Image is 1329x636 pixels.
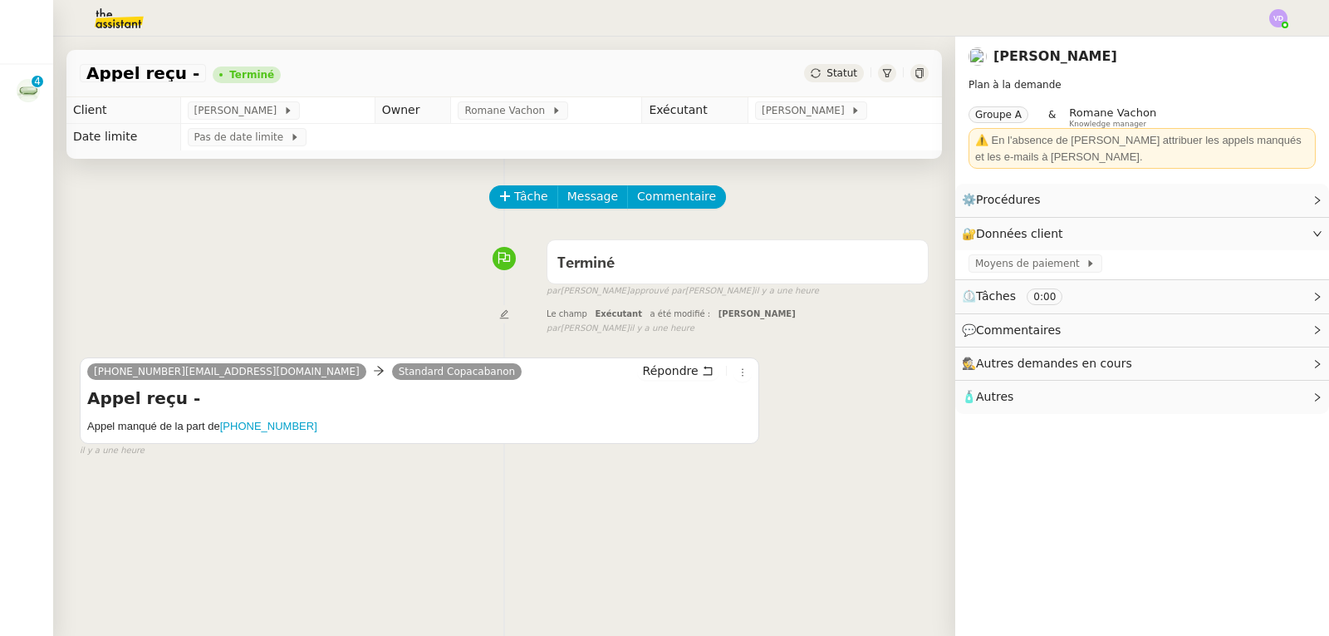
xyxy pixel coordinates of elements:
p: 4 [34,76,41,91]
span: 🕵️ [962,357,1140,370]
span: Knowledge manager [1069,120,1146,129]
span: Romane Vachon [1069,106,1156,119]
div: 💬Commentaires [955,314,1329,347]
a: [PERSON_NAME] [993,48,1117,64]
span: Exécutant [595,309,642,318]
span: Moyens de paiement [975,255,1086,272]
span: il y a une heure [80,444,145,458]
img: 7f9b6497-4ade-4d5b-ae17-2cbe23708554 [17,79,40,102]
td: Date limite [66,124,180,150]
nz-tag: 0:00 [1027,288,1062,305]
a: [PHONE_NUMBER] [220,420,317,432]
td: Exécutant [642,97,748,124]
div: 🧴Autres [955,381,1329,413]
button: Tâche [489,185,558,209]
span: Terminé [557,256,615,271]
span: Plan à la demande [969,79,1062,91]
button: Répondre [637,362,719,380]
span: Statut [826,67,857,79]
span: il y a une heure [754,284,819,298]
div: 🕵️Autres demandes en cours [955,348,1329,380]
span: 💬 [962,323,1068,337]
span: Commentaire [637,187,716,206]
span: approuvé par [630,284,685,298]
button: Message [557,185,628,209]
span: il y a une heure [630,322,694,336]
span: Répondre [643,362,699,379]
small: [PERSON_NAME] [PERSON_NAME] [547,284,819,298]
div: ⚙️Procédures [955,184,1329,216]
span: Autres [976,390,1013,403]
span: Procédures [976,193,1041,206]
span: [PERSON_NAME] [194,102,283,119]
span: Données client [976,227,1063,240]
span: Tâches [976,289,1016,303]
div: ⏲️Tâches 0:00 [955,280,1329,313]
span: par [547,284,561,298]
span: ⏲️ [962,289,1076,303]
button: Commentaire [627,185,726,209]
span: 🧴 [962,390,1013,403]
td: Client [66,97,180,124]
span: [PHONE_NUMBER][EMAIL_ADDRESS][DOMAIN_NAME] [94,366,360,377]
span: Tâche [514,187,548,206]
div: 🔐Données client [955,218,1329,250]
small: [PERSON_NAME] [547,322,694,336]
div: Terminé [229,70,274,80]
span: a été modifié : [650,309,711,318]
span: ⚙️ [962,190,1048,210]
span: Pas de date limite [194,129,290,145]
nz-tag: Groupe A [969,106,1028,123]
span: & [1048,106,1056,128]
span: Romane Vachon [464,102,551,119]
span: Le champ [547,309,587,318]
app-user-label: Knowledge manager [1069,106,1156,128]
a: Standard Copacabanon [392,364,522,379]
span: Appel reçu - [86,65,199,81]
span: Autres demandes en cours [976,357,1132,370]
span: [PERSON_NAME] [718,309,796,318]
td: Owner [375,97,451,124]
img: users%2FnSvcPnZyQ0RA1JfSOxSfyelNlJs1%2Favatar%2Fp1050537-640x427.jpg [969,47,987,66]
h4: Appel reçu - [87,387,752,410]
h5: Appel manqué de la part de [87,418,752,435]
div: ⚠️ En l'absence de [PERSON_NAME] attribuer les appels manqués et les e-mails à [PERSON_NAME]. [975,132,1309,165]
span: Commentaires [976,323,1061,337]
span: par [547,322,561,336]
img: svg [1269,9,1287,27]
span: Message [567,187,618,206]
span: 🔐 [962,224,1070,244]
span: [PERSON_NAME] [762,102,851,119]
nz-badge-sup: 4 [32,76,43,87]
